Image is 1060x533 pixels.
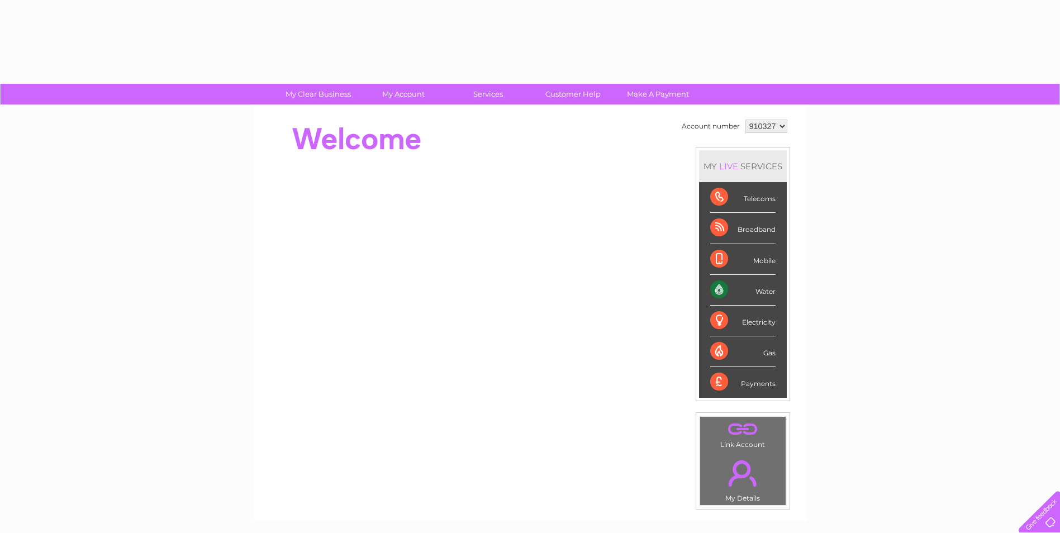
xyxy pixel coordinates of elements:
div: Water [710,275,776,306]
td: Account number [679,117,743,136]
td: Link Account [700,416,786,451]
a: My Account [357,84,449,104]
div: MY SERVICES [699,150,787,182]
div: LIVE [717,161,740,172]
div: Electricity [710,306,776,336]
div: Payments [710,367,776,397]
div: Telecoms [710,182,776,213]
a: . [703,454,783,493]
a: Make A Payment [612,84,704,104]
a: . [703,420,783,439]
a: Services [442,84,534,104]
a: Customer Help [527,84,619,104]
td: My Details [700,451,786,506]
a: My Clear Business [272,84,364,104]
div: Broadband [710,213,776,244]
div: Mobile [710,244,776,275]
div: Gas [710,336,776,367]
